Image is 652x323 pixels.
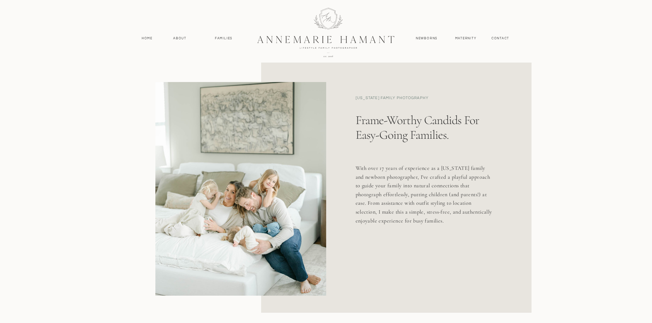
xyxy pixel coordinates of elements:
h2: [US_STATE] family Photography [356,95,520,104]
i: . [443,217,444,224]
p: Frame-worthy candids for easy-going families. [356,113,500,152]
p: With over 17 years of experience as a [US_STATE] family and newborn photographer, I've crafted a ... [356,164,493,282]
a: About [170,36,190,42]
a: Families [208,36,239,42]
a: Home [137,36,157,42]
a: contact [486,36,515,42]
a: MAternity [453,36,479,42]
a: Newborns [410,36,443,42]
